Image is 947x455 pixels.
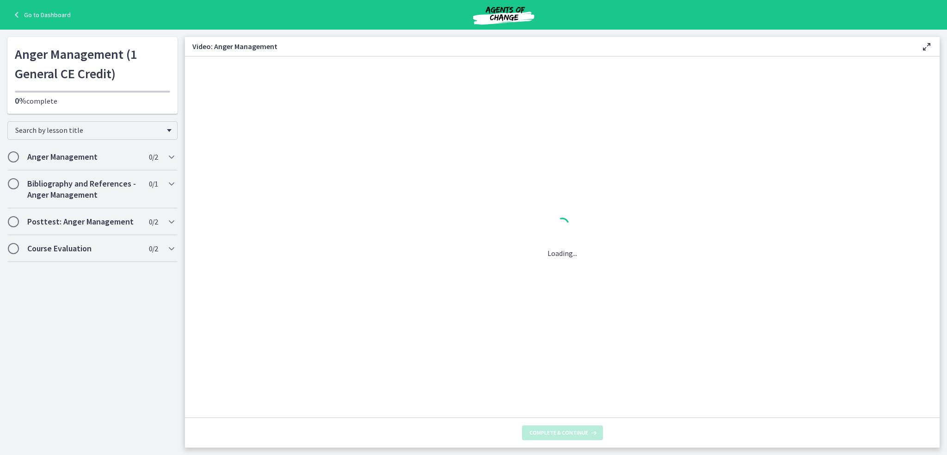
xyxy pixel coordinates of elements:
[27,216,140,227] h2: Posttest: Anger Management
[448,4,559,26] img: Agents of Change
[27,151,140,162] h2: Anger Management
[11,9,71,20] a: Go to Dashboard
[149,151,158,162] span: 0 / 2
[15,95,170,106] p: complete
[27,178,140,200] h2: Bibliography and References - Anger Management
[15,95,26,106] span: 0%
[15,44,170,83] h1: Anger Management (1 General CE Credit)
[15,125,162,135] span: Search by lesson title
[522,425,603,440] button: Complete & continue
[547,215,577,237] div: 1
[149,243,158,254] span: 0 / 2
[547,248,577,259] p: Loading...
[149,216,158,227] span: 0 / 2
[149,178,158,189] span: 0 / 1
[27,243,140,254] h2: Course Evaluation
[529,429,588,436] span: Complete & continue
[7,121,178,140] div: Search by lesson title
[192,41,906,52] h3: Video: Anger Management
